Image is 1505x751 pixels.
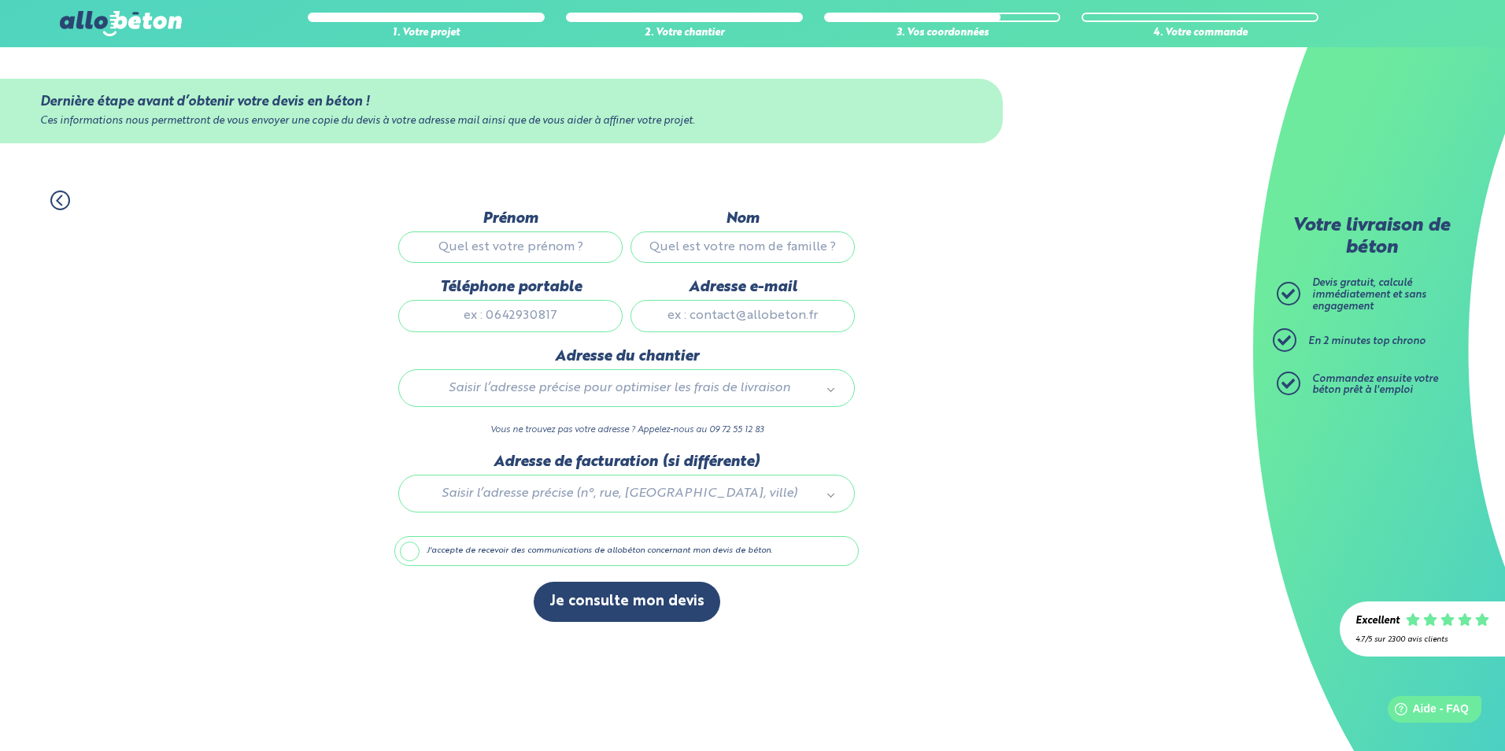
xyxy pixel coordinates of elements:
iframe: Help widget launcher [1365,690,1488,734]
button: Je consulte mon devis [534,582,720,622]
div: 2. Votre chantier [566,28,803,39]
label: Adresse du chantier [398,348,855,365]
div: 3. Vos coordonnées [824,28,1061,39]
span: Saisir l’adresse précise pour optimiser les frais de livraison [421,378,818,398]
input: Quel est votre nom de famille ? [630,231,855,263]
img: allobéton [60,11,181,36]
div: Ces informations nous permettront de vous envoyer une copie du devis à votre adresse mail ainsi q... [40,116,963,128]
p: Vous ne trouvez pas votre adresse ? Appelez-nous au 09 72 55 12 83 [398,423,855,438]
input: Quel est votre prénom ? [398,231,623,263]
label: Téléphone portable [398,279,623,296]
label: Adresse e-mail [630,279,855,296]
a: Saisir l’adresse précise pour optimiser les frais de livraison [415,378,838,398]
label: Prénom [398,210,623,228]
input: ex : 0642930817 [398,300,623,331]
label: J'accepte de recevoir des communications de allobéton concernant mon devis de béton. [394,536,859,566]
div: 1. Votre projet [308,28,545,39]
label: Nom [630,210,855,228]
input: ex : contact@allobeton.fr [630,300,855,331]
div: Dernière étape avant d’obtenir votre devis en béton ! [40,94,963,109]
div: 4. Votre commande [1082,28,1318,39]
